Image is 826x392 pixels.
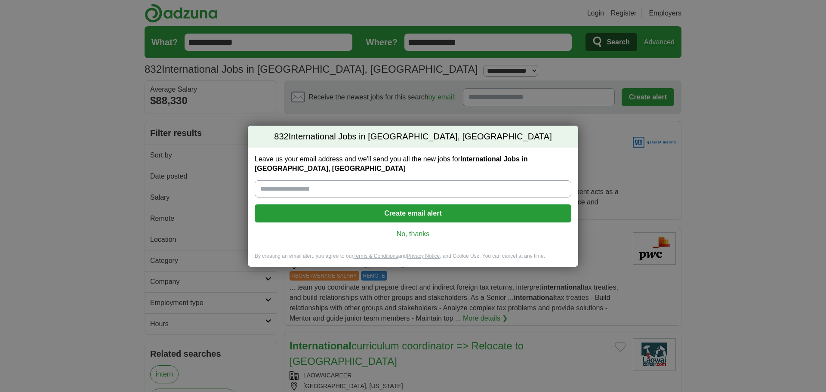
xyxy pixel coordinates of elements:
[248,253,578,267] div: By creating an email alert, you agree to our and , and Cookie Use. You can cancel at any time.
[248,126,578,148] h2: International Jobs in [GEOGRAPHIC_DATA], [GEOGRAPHIC_DATA]
[407,253,440,259] a: Privacy Notice
[255,204,571,222] button: Create email alert
[274,131,288,143] span: 832
[255,154,571,173] label: Leave us your email address and we'll send you all the new jobs for
[262,229,564,239] a: No, thanks
[353,253,398,259] a: Terms & Conditions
